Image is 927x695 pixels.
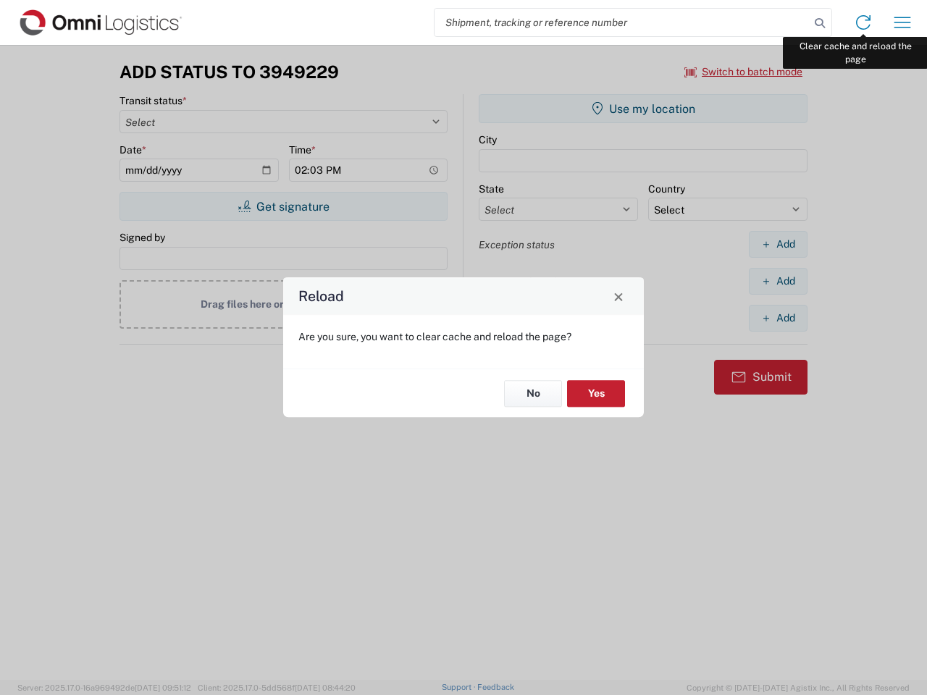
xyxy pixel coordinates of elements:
p: Are you sure, you want to clear cache and reload the page? [298,330,629,343]
button: No [504,380,562,407]
button: Close [608,286,629,306]
button: Yes [567,380,625,407]
input: Shipment, tracking or reference number [435,9,810,36]
h4: Reload [298,286,344,307]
